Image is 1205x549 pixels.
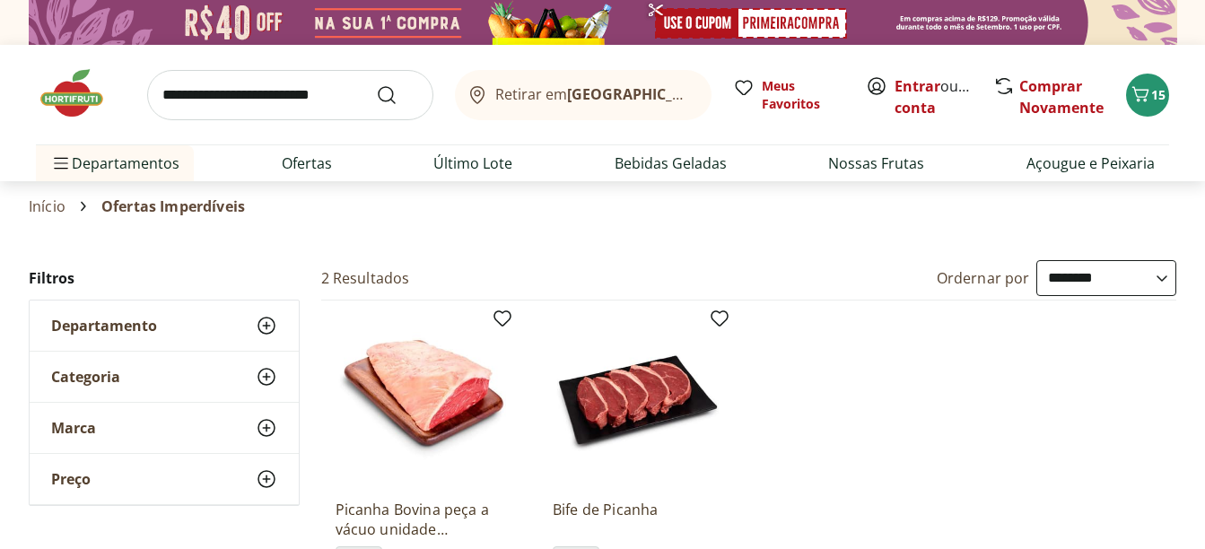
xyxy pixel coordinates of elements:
[895,75,974,118] span: ou
[1026,152,1155,174] a: Açougue e Peixaria
[762,77,844,113] span: Meus Favoritos
[495,86,694,102] span: Retirar em
[147,70,433,120] input: search
[733,77,844,113] a: Meus Favoritos
[455,70,712,120] button: Retirar em[GEOGRAPHIC_DATA]/[GEOGRAPHIC_DATA]
[1151,86,1166,103] span: 15
[1019,76,1104,118] a: Comprar Novamente
[282,152,332,174] a: Ofertas
[937,268,1030,288] label: Ordernar por
[433,152,512,174] a: Último Lote
[1126,74,1169,117] button: Carrinho
[51,368,120,386] span: Categoria
[336,500,506,539] a: Picanha Bovina peça a vácuo unidade aproximadamente 1,6kg
[336,315,506,485] img: Picanha Bovina peça a vácuo unidade aproximadamente 1,6kg
[30,403,299,453] button: Marca
[321,268,410,288] h2: 2 Resultados
[36,66,126,120] img: Hortifruti
[101,198,245,214] span: Ofertas Imperdíveis
[553,315,723,485] img: Bife de Picanha
[895,76,993,118] a: Criar conta
[615,152,727,174] a: Bebidas Geladas
[30,454,299,504] button: Preço
[567,84,869,104] b: [GEOGRAPHIC_DATA]/[GEOGRAPHIC_DATA]
[29,198,65,214] a: Início
[29,260,300,296] h2: Filtros
[895,76,940,96] a: Entrar
[50,142,179,185] span: Departamentos
[553,500,723,539] a: Bife de Picanha
[50,142,72,185] button: Menu
[51,419,96,437] span: Marca
[30,352,299,402] button: Categoria
[828,152,924,174] a: Nossas Frutas
[30,301,299,351] button: Departamento
[51,470,91,488] span: Preço
[376,84,419,106] button: Submit Search
[51,317,157,335] span: Departamento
